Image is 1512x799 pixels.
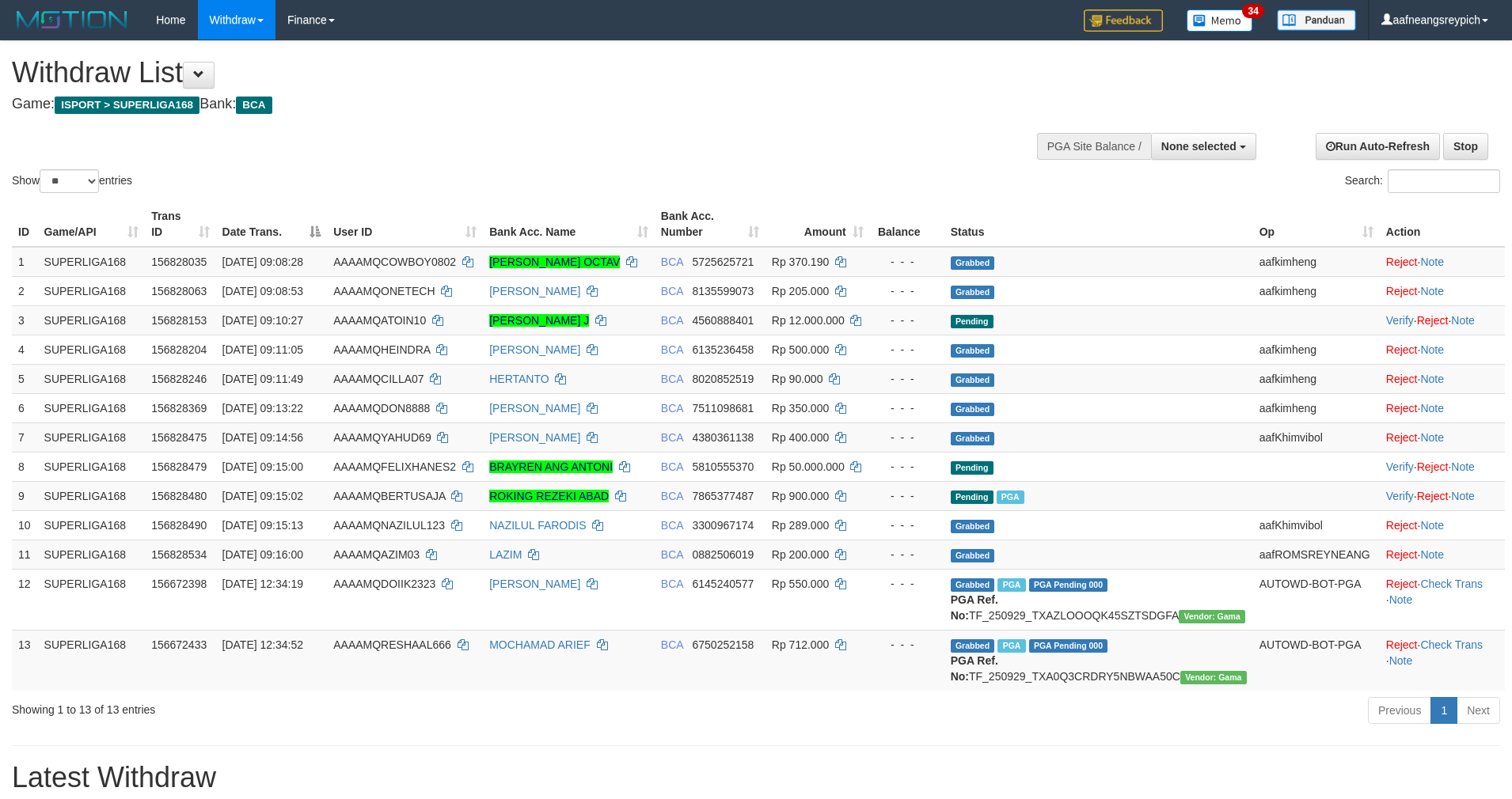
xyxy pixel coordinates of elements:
[489,343,580,356] a: [PERSON_NAME]
[772,638,829,651] span: Rp 712.000
[876,283,938,299] div: - - -
[1420,577,1483,590] a: Check Trans
[692,285,754,297] span: Copy 8135599073 to clipboard
[489,519,586,532] a: NAZILUL FARODIS
[692,431,754,444] span: Copy 4380361138 to clipboard
[772,519,829,532] span: Rp 289.000
[1316,133,1440,160] a: Run Auto-Refresh
[151,373,207,385] span: 156828246
[1386,373,1418,385] a: Reject
[661,548,683,561] span: BCA
[692,577,754,590] span: Copy 6145240577 to clipboard
[1253,393,1380,422] td: aafkimheng
[772,548,829,561] span: Rp 200.000
[661,256,683,268] span: BCA
[772,460,845,473] span: Rp 50.000.000
[1380,422,1505,452] td: ·
[222,460,303,473] span: [DATE] 09:15:00
[151,431,207,444] span: 156828475
[661,638,683,651] span: BCA
[997,639,1025,653] span: Marked by aafsoycanthlai
[222,402,303,415] span: [DATE] 09:13:22
[151,519,207,532] span: 156828490
[222,373,303,385] span: [DATE] 09:11:49
[772,402,829,415] span: Rp 350.000
[951,639,995,653] span: Grabbed
[489,638,591,651] a: MOCHAMAD ARIEF
[661,519,683,532] span: BCA
[772,314,845,327] span: Rp 12.000.000
[692,343,754,356] span: Copy 6135236458 to clipboard
[333,548,420,561] span: AAAAMQAZIM03
[661,343,683,356] span: BCA
[236,97,272,114] span: BCA
[12,202,38,247] th: ID
[692,519,754,532] span: Copy 3300967174 to clipboard
[1451,490,1475,502] a: Note
[1029,578,1108,592] span: PGA Pending
[1417,490,1449,502] a: Reject
[1380,305,1505,335] td: · ·
[1386,285,1418,297] a: Reject
[692,638,754,651] span: Copy 6750252158 to clipboard
[12,540,38,569] td: 11
[12,97,992,112] h4: Game: Bank:
[12,169,132,193] label: Show entries
[1380,452,1505,481] td: · ·
[489,373,549,385] a: HERTANTO
[489,548,522,561] a: LAZIM
[12,57,992,89] h1: Withdraw List
[151,343,207,356] span: 156828204
[1242,4,1263,18] span: 34
[1253,422,1380,452] td: aafKhimvibol
[151,460,207,473] span: 156828479
[222,638,303,651] span: [DATE] 12:34:52
[876,547,938,562] div: - - -
[489,285,580,297] a: [PERSON_NAME]
[1253,569,1380,630] td: AUTOWD-BOT-PGA
[151,314,207,327] span: 156828153
[772,577,829,590] span: Rp 550.000
[951,520,995,533] span: Grabbed
[145,202,215,247] th: Trans ID: activate to sort column ascending
[772,285,829,297] span: Rp 205.000
[12,364,38,393] td: 5
[222,343,303,356] span: [DATE] 09:11:05
[1420,343,1444,356] a: Note
[40,169,99,193] select: Showentries
[1277,9,1356,31] img: panduan.png
[1380,393,1505,422] td: ·
[12,510,38,540] td: 10
[944,202,1253,247] th: Status
[876,430,938,445] div: - - -
[38,569,146,630] td: SUPERLIGA168
[12,8,132,32] img: MOTION_logo.png
[876,312,938,328] div: - - -
[1253,335,1380,364] td: aafkimheng
[333,285,435,297] span: AAAAMQONETECH
[12,335,38,364] td: 4
[38,630,146,691] td: SUPERLIGA168
[1386,490,1414,502] a: Verify
[151,577,207,590] span: 156672398
[661,490,683,502] span: BCA
[1151,133,1256,160] button: None selected
[655,202,765,247] th: Bank Acc. Number: activate to sort column ascending
[1420,548,1444,561] a: Note
[1380,540,1505,569] td: ·
[1388,169,1500,193] input: Search:
[876,576,938,592] div: - - -
[661,314,683,327] span: BCA
[1386,402,1418,415] a: Reject
[1417,314,1449,327] a: Reject
[222,577,303,590] span: [DATE] 12:34:19
[222,490,303,502] span: [DATE] 09:15:02
[151,402,207,415] span: 156828369
[772,431,829,444] span: Rp 400.000
[38,422,146,452] td: SUPERLIGA168
[1380,630,1505,691] td: · ·
[1430,697,1457,724] a: 1
[38,276,146,305] td: SUPERLIGA168
[38,364,146,393] td: SUPERLIGA168
[1380,510,1505,540] td: ·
